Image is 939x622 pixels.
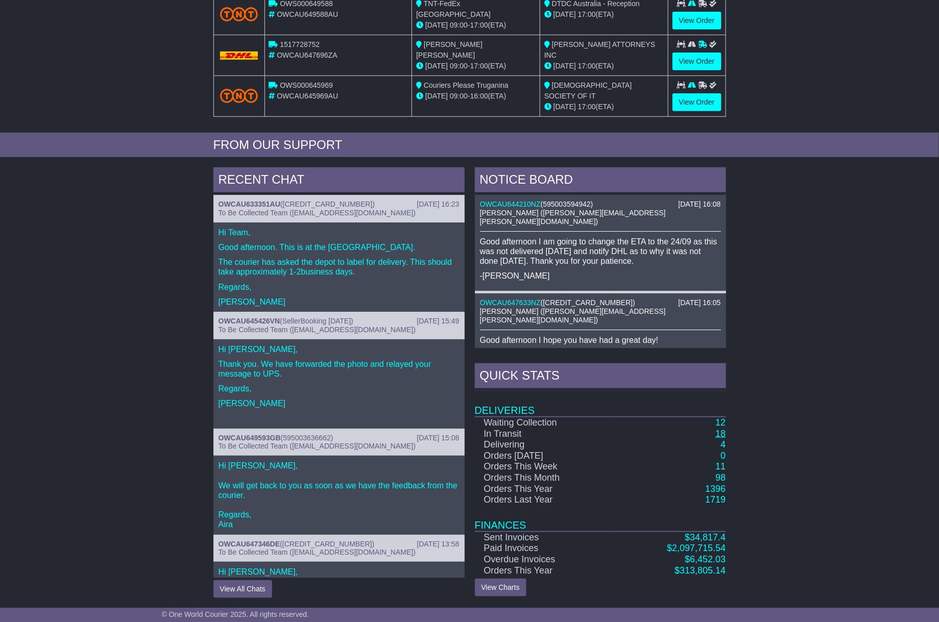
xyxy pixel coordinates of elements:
span: SellerBooking [DATE] [282,317,351,325]
span: 1517728752 [280,40,320,48]
span: 595003594942 [543,200,590,208]
a: OWCAU645426VN [219,317,280,325]
p: [PERSON_NAME] [219,297,460,307]
span: 34,817.4 [690,532,726,542]
div: - (ETA) [416,91,536,102]
span: [PERSON_NAME] ([PERSON_NAME][EMAIL_ADDRESS][PERSON_NAME][DOMAIN_NAME]) [480,209,666,226]
p: Hi [PERSON_NAME], [219,567,460,577]
div: ( ) [219,317,460,326]
span: [PERSON_NAME] [PERSON_NAME] [416,40,483,59]
span: [DEMOGRAPHIC_DATA] SOCIETY OF IT [544,81,632,100]
td: Orders This Year [475,565,615,577]
img: TNT_Domestic.png [220,7,258,21]
div: [DATE] 16:23 [417,200,459,209]
span: 313,805.14 [680,565,726,576]
span: OWCAU647696ZA [277,51,337,59]
div: NOTICE BOARD [475,167,726,195]
p: -[PERSON_NAME] [480,271,721,281]
a: 0 [720,451,726,461]
td: Orders [DATE] [475,451,615,462]
td: Finances [475,506,726,532]
span: © One World Courier 2025. All rights reserved. [162,610,309,618]
td: Orders This Year [475,484,615,495]
span: [DATE] [425,21,448,29]
p: Hi [PERSON_NAME], We will get back to you as soon as we have the feedback from the courier. Regar... [219,461,460,529]
td: Sent Invoices [475,532,615,543]
div: ( ) [480,298,721,307]
a: 18 [715,429,726,439]
td: Orders Last Year [475,494,615,506]
span: 09:00 [450,92,468,100]
img: TNT_Domestic.png [220,89,258,103]
div: [DATE] 16:05 [678,298,720,307]
td: Deliveries [475,391,726,417]
a: OWCAU633351AU [219,200,280,208]
p: Hi [PERSON_NAME], [219,344,460,354]
p: Thank you. We have forwarded the photo and relayed your message to UPS. [219,359,460,379]
span: [CREDIT_CARD_NUMBER] [282,540,372,548]
span: OWCAU645969AU [277,92,338,100]
span: [PERSON_NAME] ([PERSON_NAME][EMAIL_ADDRESS][PERSON_NAME][DOMAIN_NAME]) [480,307,666,324]
span: To Be Collected Team ([EMAIL_ADDRESS][DOMAIN_NAME]) [219,442,416,450]
a: View Charts [475,579,526,596]
a: 98 [715,472,726,483]
span: 2,097,715.54 [672,543,726,553]
div: - (ETA) [416,61,536,71]
span: [DATE] [553,103,576,111]
span: [DATE] [425,62,448,70]
td: In Transit [475,429,615,440]
a: 12 [715,417,726,428]
td: Paid Invoices [475,543,615,554]
td: Orders This Month [475,472,615,484]
div: [DATE] 13:58 [417,540,459,549]
span: [DATE] [553,62,576,70]
td: Waiting Collection [475,417,615,429]
a: 4 [720,439,726,450]
span: [PERSON_NAME] ATTORNEYS INC [544,40,655,59]
div: FROM OUR SUPPORT [213,138,726,153]
td: Overdue Invoices [475,554,615,565]
a: OWCAU644210NZ [480,200,541,208]
a: OWCAU647633NZ [480,298,541,307]
span: 17:00 [578,10,596,18]
a: 1719 [705,494,726,505]
div: ( ) [219,434,460,442]
td: Orders This Week [475,461,615,472]
p: Hi Team, [219,228,460,237]
a: 1396 [705,484,726,494]
span: Couriers Please Truganina [424,81,509,89]
div: [DATE] 15:08 [417,434,459,442]
div: Quick Stats [475,363,726,391]
span: 17:00 [578,62,596,70]
a: 11 [715,461,726,471]
div: - (ETA) [416,20,536,31]
div: [DATE] 15:49 [417,317,459,326]
a: View Order [672,12,721,30]
a: View Order [672,93,721,111]
span: OWS000645969 [280,81,333,89]
button: View All Chats [213,580,272,598]
p: Good afternoon I am going to change the ETA to the 24/09 as this was not delivered [DATE] and not... [480,237,721,266]
div: (ETA) [544,102,664,112]
span: To Be Collected Team ([EMAIL_ADDRESS][DOMAIN_NAME]) [219,548,416,556]
span: [DATE] [553,10,576,18]
p: The courier has asked the depot to label for delivery. This should take approximately 1-2business... [219,257,460,277]
span: 595003636662 [283,434,330,442]
p: Good afternoon I hope you have had a great day! [480,335,721,345]
span: OWCAU649588AU [277,10,338,18]
span: To Be Collected Team ([EMAIL_ADDRESS][DOMAIN_NAME]) [219,326,416,334]
div: ( ) [480,200,721,209]
span: 09:00 [450,62,468,70]
td: Delivering [475,439,615,451]
span: [CREDIT_CARD_NUMBER] [283,200,373,208]
p: [PERSON_NAME] [219,399,460,408]
span: 17:00 [470,62,488,70]
img: DHL.png [220,52,258,60]
p: Regards, [219,282,460,292]
span: [DATE] [425,92,448,100]
a: $34,817.4 [685,532,726,542]
div: ( ) [219,540,460,549]
a: View Order [672,53,721,70]
p: Regards, [219,384,460,393]
span: 17:00 [578,103,596,111]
